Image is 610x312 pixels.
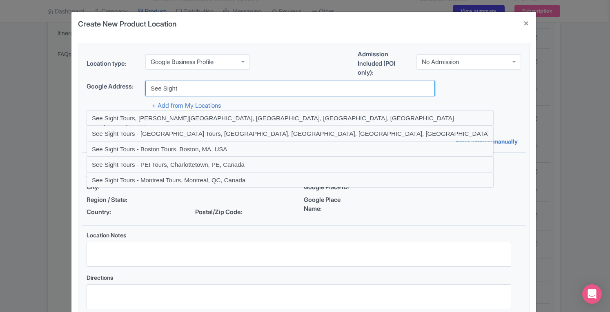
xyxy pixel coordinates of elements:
[87,82,139,91] label: Google Address:
[422,58,459,66] div: No Admission
[195,208,251,217] span: Postal/Zip Code:
[152,102,221,109] a: + Add from My Locations
[87,208,142,217] span: Country:
[516,12,536,35] button: Close
[87,195,142,205] span: Region / State:
[145,81,435,96] input: Search address
[358,50,410,77] label: Admission Included (POI only):
[151,58,214,66] div: Google Business Profile
[87,232,126,239] span: Location Notes
[78,18,176,29] h4: Create New Product Location
[582,284,602,304] div: Open Intercom Messenger
[304,195,359,214] span: Google Place Name:
[87,274,113,281] span: Directions
[87,59,139,69] label: Location type:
